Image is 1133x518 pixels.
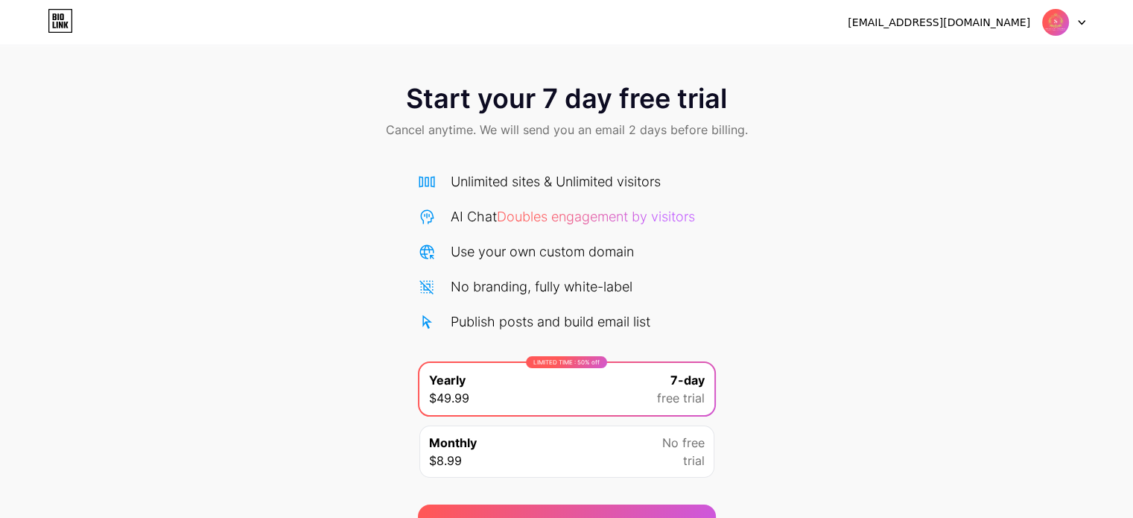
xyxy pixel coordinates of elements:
[1041,8,1070,37] img: optimizewith sanwal
[451,241,634,262] div: Use your own custom domain
[526,356,607,368] div: LIMITED TIME : 50% off
[386,121,748,139] span: Cancel anytime. We will send you an email 2 days before billing.
[406,83,727,113] span: Start your 7 day free trial
[429,371,466,389] span: Yearly
[429,389,469,407] span: $49.99
[429,434,477,452] span: Monthly
[657,389,705,407] span: free trial
[451,312,650,332] div: Publish posts and build email list
[497,209,695,224] span: Doubles engagement by visitors
[429,452,462,470] span: $8.99
[662,434,705,452] span: No free
[848,15,1030,31] div: [EMAIL_ADDRESS][DOMAIN_NAME]
[451,206,695,227] div: AI Chat
[451,171,661,192] div: Unlimited sites & Unlimited visitors
[670,371,705,389] span: 7-day
[683,452,705,470] span: trial
[451,277,632,297] div: No branding, fully white-label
